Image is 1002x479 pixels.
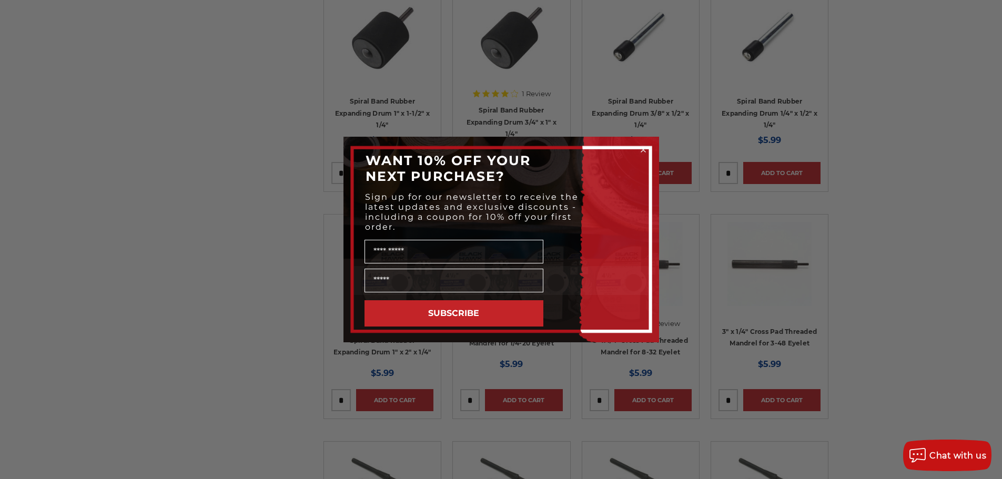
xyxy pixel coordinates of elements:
button: Close dialog [638,145,649,155]
button: SUBSCRIBE [365,300,543,327]
span: Sign up for our newsletter to receive the latest updates and exclusive discounts - including a co... [365,192,579,232]
input: Email [365,269,543,292]
button: Chat with us [903,440,991,471]
span: Chat with us [929,451,986,461]
span: WANT 10% OFF YOUR NEXT PURCHASE? [366,152,531,184]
